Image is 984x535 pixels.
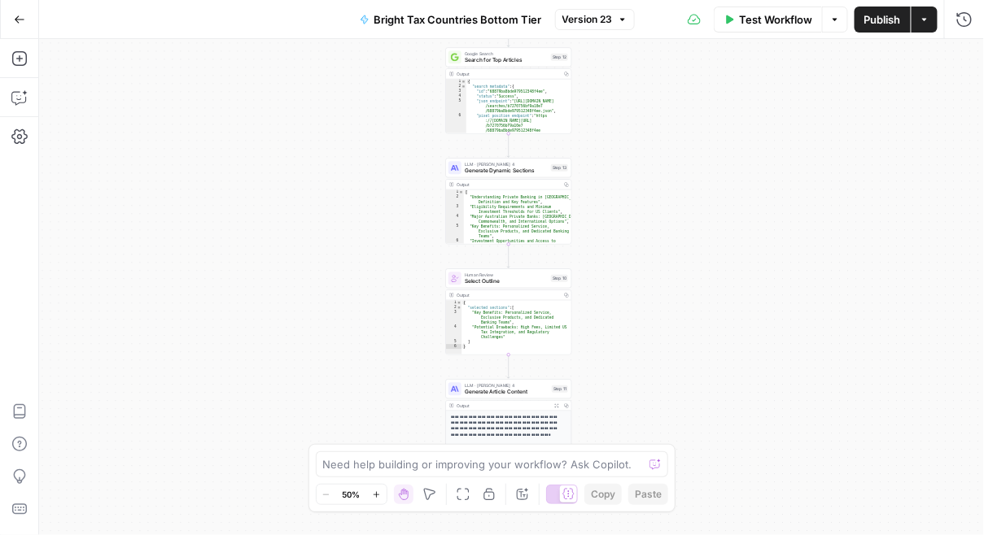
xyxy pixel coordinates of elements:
[446,113,466,137] div: 6
[552,385,568,393] div: Step 11
[457,305,462,310] span: Toggle code folding, rows 2 through 5
[446,214,464,224] div: 4
[465,161,548,167] span: LLM · [PERSON_NAME] 4
[465,277,548,285] span: Select Outline
[446,79,466,84] div: 1
[446,204,464,214] div: 3
[555,9,635,30] button: Version 23
[446,194,464,204] div: 2
[465,167,548,175] span: Generate Dynamic Sections
[508,23,510,46] g: Edge from step_9 to step_12
[465,382,549,389] span: LLM · [PERSON_NAME] 4
[446,47,572,133] div: Google SearchSearch for Top ArticlesStep 12Output{ "search_metadata":{ "id":"68879ba8bde979512348...
[591,487,615,502] span: Copy
[350,7,552,33] button: Bright Tax Countries Bottom Tier
[374,11,542,28] span: Bright Tax Countries Bottom Tier
[446,305,462,310] div: 2
[635,487,662,502] span: Paste
[551,54,568,61] div: Step 12
[457,71,559,77] div: Output
[446,238,464,248] div: 6
[446,98,466,113] div: 5
[457,181,559,188] div: Output
[446,158,572,244] div: LLM · [PERSON_NAME] 4Generate Dynamic SectionsStep 13Output[ "Understanding Private Banking in [G...
[551,164,568,172] div: Step 13
[446,310,462,324] div: 3
[446,189,464,194] div: 1
[446,94,466,98] div: 4
[508,133,510,157] g: Edge from step_12 to step_13
[457,292,559,298] div: Output
[465,272,548,278] span: Human Review
[446,339,462,344] div: 5
[562,12,613,27] span: Version 23
[461,84,466,89] span: Toggle code folding, rows 2 through 12
[551,275,568,282] div: Step 10
[446,324,462,339] div: 4
[465,56,548,64] span: Search for Top Articles
[343,488,361,501] span: 50%
[864,11,901,28] span: Publish
[739,11,812,28] span: Test Workflow
[446,224,464,238] div: 5
[461,79,466,84] span: Toggle code folding, rows 1 through 228
[446,300,462,305] div: 1
[446,268,572,354] div: Human ReviewSelect OutlineStep 10Output{ "selected_sections":[ "Key Benefits: Personalized Servic...
[459,189,464,194] span: Toggle code folding, rows 1 through 10
[714,7,822,33] button: Test Workflow
[446,89,466,94] div: 3
[584,484,622,505] button: Copy
[465,50,548,57] span: Google Search
[457,402,549,409] div: Output
[855,7,911,33] button: Publish
[446,84,466,89] div: 2
[508,244,510,267] g: Edge from step_13 to step_10
[508,354,510,378] g: Edge from step_10 to step_11
[457,300,462,305] span: Toggle code folding, rows 1 through 6
[628,484,668,505] button: Paste
[465,388,549,396] span: Generate Article Content
[446,344,462,349] div: 6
